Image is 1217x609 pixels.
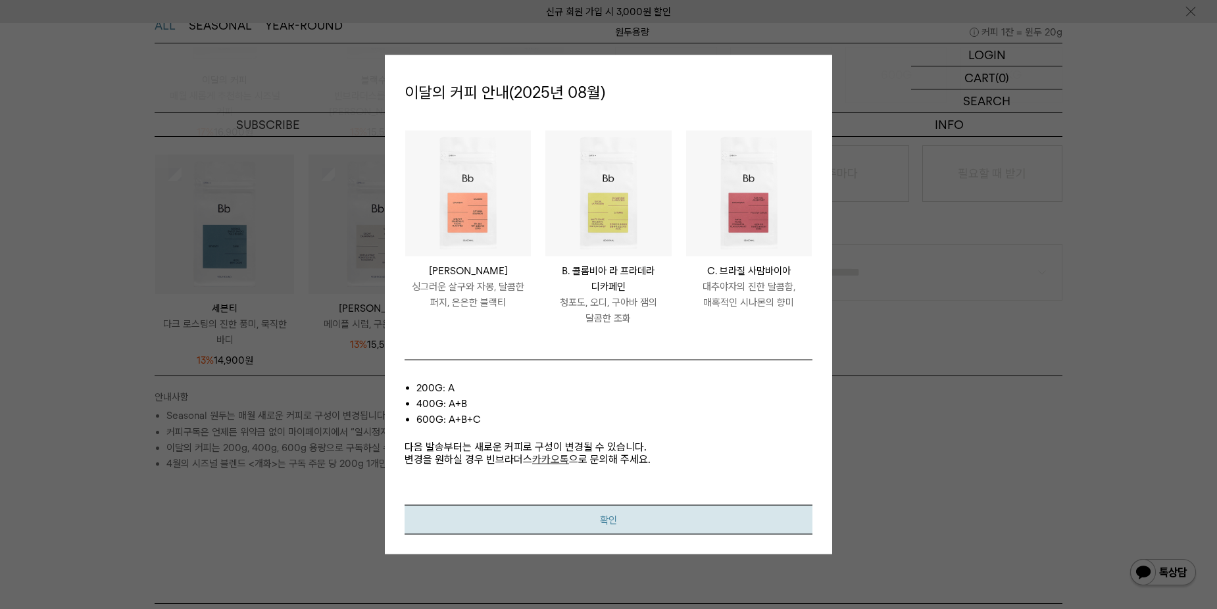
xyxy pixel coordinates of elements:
li: 200g: A [416,379,812,395]
p: 다음 발송부터는 새로운 커피로 구성이 변경될 수 있습니다. 변경을 원하실 경우 빈브라더스 으로 문의해 주세요. [405,427,812,465]
p: C. 브라질 사맘바이아 [686,262,812,278]
p: B. 콜롬비아 라 프라데라 디카페인 [545,262,671,294]
p: 싱그러운 살구와 자몽, 달콤한 퍼지, 은은한 블랙티 [405,278,531,310]
img: #285 [545,130,671,256]
li: 400g: A+B [416,395,812,411]
img: #285 [686,130,812,256]
p: 이달의 커피 안내(2025년 08월) [405,75,812,110]
p: 대추야자의 진한 달콤함, 매혹적인 시나몬의 향미 [686,278,812,310]
a: 카카오톡 [532,452,569,465]
p: [PERSON_NAME] [405,262,531,278]
button: 확인 [405,504,812,534]
img: #285 [405,130,531,256]
li: 600g: A+B+C [416,411,812,427]
p: 청포도, 오디, 구아바 잼의 달콤한 조화 [545,294,671,326]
